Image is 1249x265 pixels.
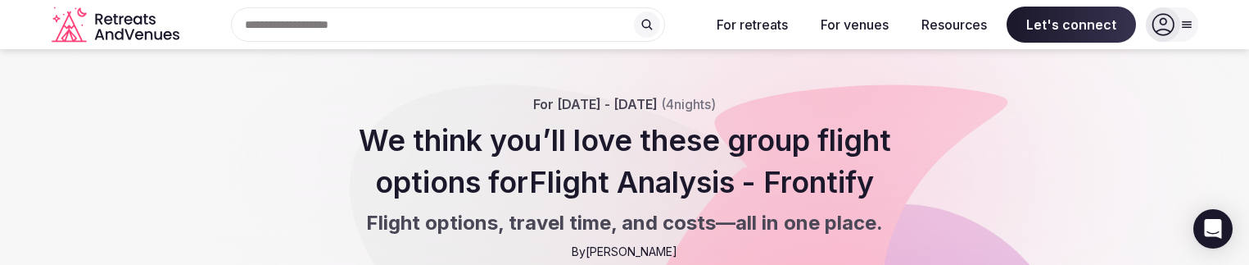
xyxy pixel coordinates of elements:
[1193,209,1233,249] div: Open Intercom Messenger
[704,7,801,43] button: For retreats
[661,96,716,112] span: ( 4 nights)
[366,209,883,237] span: Flight options, travel time, and costs—all in one place.
[1007,7,1136,43] span: Let's connect
[533,95,716,113] div: For [DATE] - [DATE]
[808,7,902,43] button: For venues
[52,7,183,43] svg: Retreats and Venues company logo
[572,244,677,260] span: By [PERSON_NAME]
[52,7,183,43] a: Visit the homepage
[310,120,939,203] h1: We think you’ll love these group flight options for Flight Analysis - Frontify
[908,7,1000,43] button: Resources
